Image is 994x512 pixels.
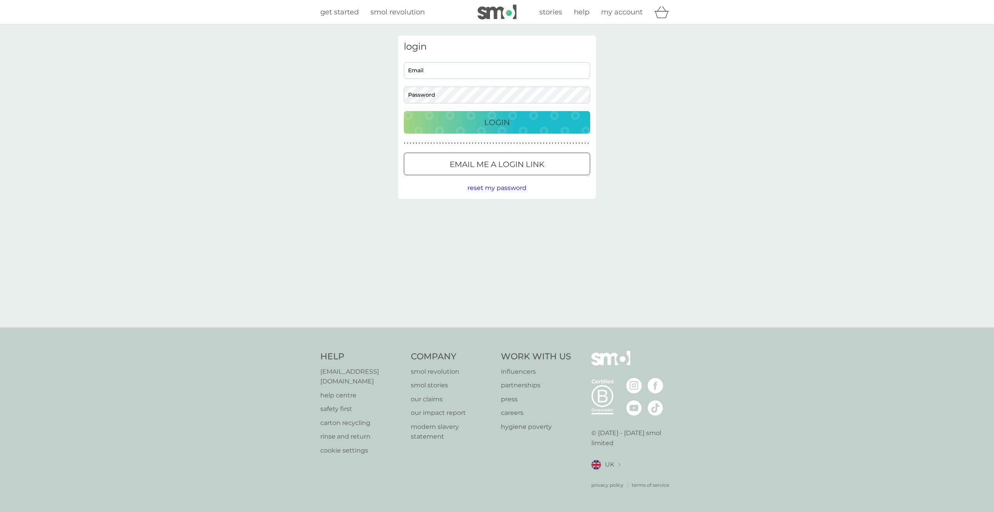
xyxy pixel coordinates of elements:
[582,141,583,145] p: ●
[433,141,435,145] p: ●
[507,141,509,145] p: ●
[320,390,403,401] p: help centre
[484,116,510,129] p: Login
[648,400,663,416] img: visit the smol Tiktok page
[320,367,403,387] p: [EMAIL_ADDRESS][DOMAIN_NAME]
[618,463,620,467] img: select a new location
[574,7,589,18] a: help
[411,422,494,442] a: modern slavery statement
[601,8,643,16] span: my account
[591,481,624,489] p: privacy policy
[567,141,568,145] p: ●
[487,141,488,145] p: ●
[591,428,674,448] p: © [DATE] - [DATE] smol limited
[320,432,403,442] a: rinse and return
[648,378,663,394] img: visit the smol Facebook page
[411,408,494,418] a: our impact report
[501,408,571,418] a: careers
[495,141,497,145] p: ●
[404,111,590,134] button: Login
[427,141,429,145] p: ●
[478,141,480,145] p: ●
[540,141,542,145] p: ●
[411,394,494,404] a: our claims
[539,8,562,16] span: stories
[419,141,420,145] p: ●
[404,141,405,145] p: ●
[424,141,426,145] p: ●
[320,351,403,363] h4: Help
[320,7,359,18] a: get started
[584,141,586,145] p: ●
[501,380,571,390] p: partnerships
[511,141,512,145] p: ●
[501,422,571,432] a: hygiene poverty
[504,141,506,145] p: ●
[320,418,403,428] a: carton recycling
[546,141,547,145] p: ●
[370,8,425,16] span: smol revolution
[591,460,601,470] img: UK flag
[591,351,630,377] img: smol
[490,141,491,145] p: ●
[413,141,414,145] p: ●
[484,141,485,145] p: ●
[466,141,467,145] p: ●
[454,141,456,145] p: ●
[445,141,447,145] p: ●
[555,141,556,145] p: ●
[320,8,359,16] span: get started
[370,7,425,18] a: smol revolution
[320,404,403,414] a: safety first
[531,141,533,145] p: ●
[626,400,642,416] img: visit the smol Youtube page
[411,380,494,390] a: smol stories
[539,7,562,18] a: stories
[519,141,521,145] p: ●
[499,141,500,145] p: ●
[501,367,571,377] p: influencers
[501,351,571,363] h4: Work With Us
[601,7,643,18] a: my account
[513,141,515,145] p: ●
[442,141,444,145] p: ●
[478,5,516,19] img: smol
[436,141,438,145] p: ●
[552,141,553,145] p: ●
[570,141,571,145] p: ●
[467,184,527,192] span: reset my password
[528,141,530,145] p: ●
[440,141,441,145] p: ●
[404,153,590,175] button: Email me a login link
[501,394,571,404] a: press
[537,141,539,145] p: ●
[469,141,471,145] p: ●
[463,141,465,145] p: ●
[632,481,669,489] a: terms of service
[543,141,544,145] p: ●
[587,141,589,145] p: ●
[416,141,417,145] p: ●
[422,141,423,145] p: ●
[626,378,642,394] img: visit the smol Instagram page
[411,367,494,377] a: smol revolution
[407,141,408,145] p: ●
[448,141,450,145] p: ●
[320,446,403,456] a: cookie settings
[549,141,551,145] p: ●
[574,8,589,16] span: help
[411,351,494,363] h4: Company
[516,141,518,145] p: ●
[481,141,482,145] p: ●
